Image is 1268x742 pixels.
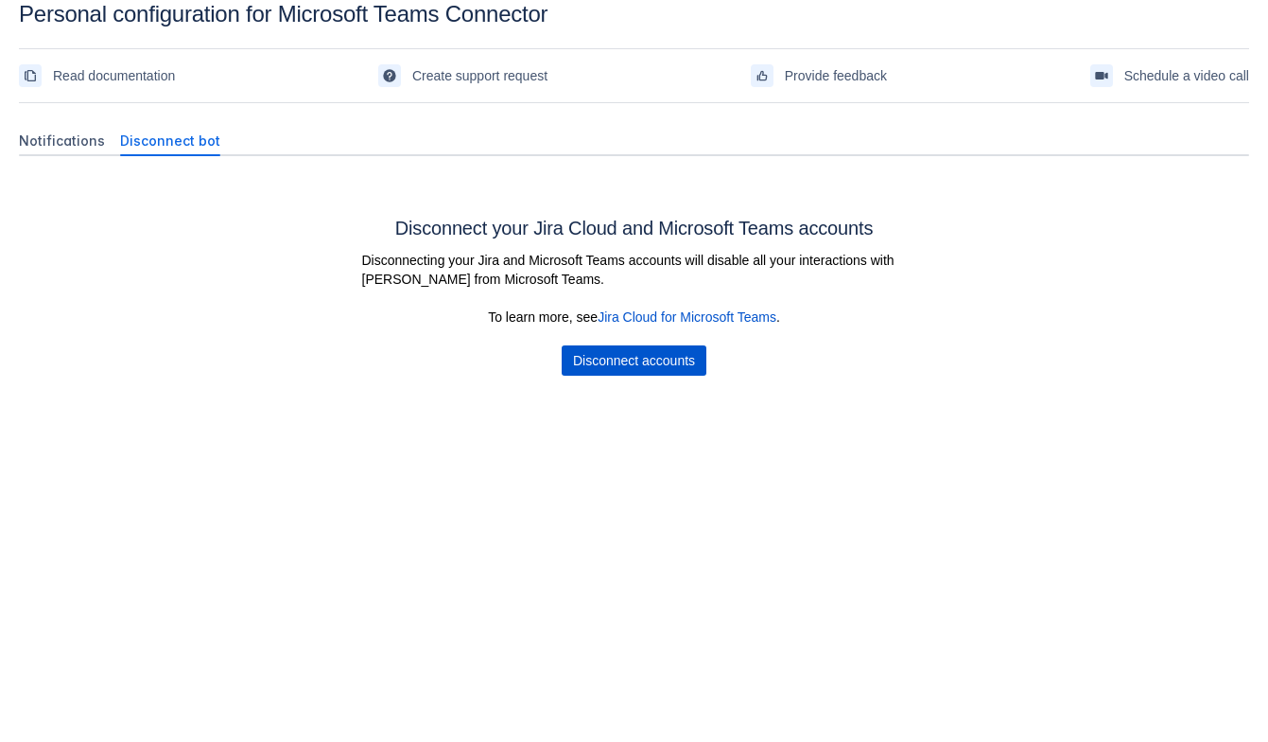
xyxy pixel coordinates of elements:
[1124,61,1249,91] span: Schedule a video call
[1094,68,1109,83] span: videoCall
[23,68,38,83] span: documentation
[351,217,918,239] h3: Disconnect your Jira Cloud and Microsoft Teams accounts
[382,68,397,83] span: support
[751,61,887,91] a: Provide feedback
[19,132,105,150] span: Notifications
[19,1,1249,27] div: Personal configuration for Microsoft Teams Connector
[370,308,899,327] p: To learn more, see .
[755,68,770,83] span: feedback
[19,61,175,91] a: Read documentation
[378,61,547,91] a: Create support request
[785,61,887,91] span: Provide feedback
[562,345,706,376] button: Disconnect accounts
[120,132,220,150] span: Disconnect bot
[598,309,776,325] a: Jira Cloud for Microsoft Teams
[362,251,907,289] p: Disconnecting your Jira and Microsoft Teams accounts will disable all your interactions with [PER...
[1090,61,1249,91] a: Schedule a video call
[53,61,175,91] span: Read documentation
[412,61,547,91] span: Create support request
[573,345,695,376] span: Disconnect accounts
